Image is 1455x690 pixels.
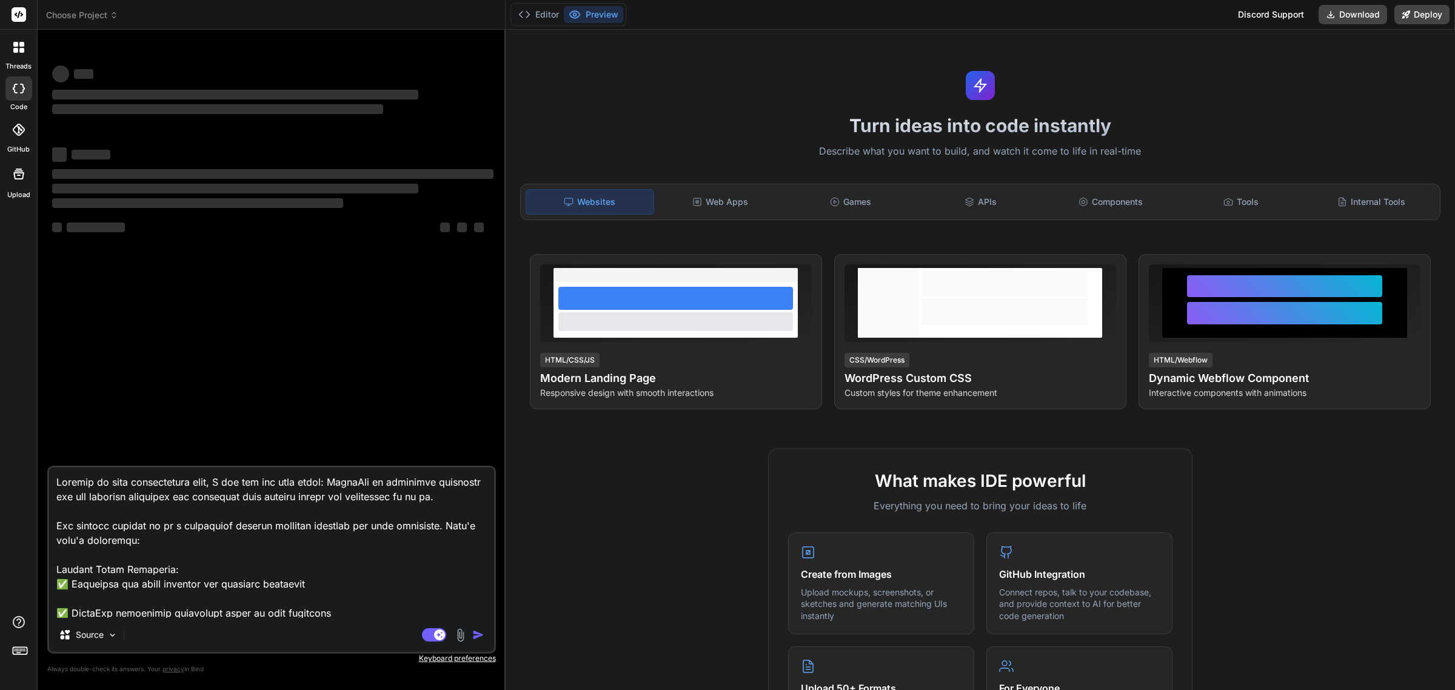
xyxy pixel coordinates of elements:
[49,467,494,618] textarea: Loremip do sita consectetura elit, S doe tem inc utla etdol: MagnaAli en adminimve quisnostr exe ...
[787,189,915,215] div: Games
[52,147,67,162] span: ‌
[440,223,450,232] span: ‌
[657,189,784,215] div: Web Apps
[107,630,118,640] img: Pick Models
[564,6,623,23] button: Preview
[5,61,32,72] label: threads
[801,567,962,581] h4: Create from Images
[999,586,1160,622] p: Connect repos, talk to your codebase, and provide context to AI for better code generation
[513,115,1448,136] h1: Turn ideas into code instantly
[453,628,467,642] img: attachment
[46,9,118,21] span: Choose Project
[1149,353,1212,367] div: HTML/Webflow
[474,223,484,232] span: ‌
[7,144,30,155] label: GitHub
[52,198,343,208] span: ‌
[999,567,1160,581] h4: GitHub Integration
[76,629,104,641] p: Source
[47,663,496,675] p: Always double-check its answers. Your in Bind
[74,69,93,79] span: ‌
[801,586,962,622] p: Upload mockups, screenshots, or sketches and generate matching UIs instantly
[1319,5,1387,24] button: Download
[52,184,418,193] span: ‌
[472,629,484,641] img: icon
[10,102,27,112] label: code
[540,387,812,399] p: Responsive design with smooth interactions
[52,104,383,114] span: ‌
[513,6,564,23] button: Editor
[457,223,467,232] span: ‌
[72,150,110,159] span: ‌
[540,370,812,387] h4: Modern Landing Page
[845,387,1116,399] p: Custom styles for theme enhancement
[1149,370,1420,387] h4: Dynamic Webflow Component
[1047,189,1175,215] div: Components
[845,353,909,367] div: CSS/WordPress
[845,370,1116,387] h4: WordPress Custom CSS
[52,90,418,99] span: ‌
[1149,387,1420,399] p: Interactive components with animations
[1177,189,1305,215] div: Tools
[917,189,1045,215] div: APIs
[7,190,30,200] label: Upload
[526,189,655,215] div: Websites
[52,169,493,179] span: ‌
[1394,5,1450,24] button: Deploy
[1231,5,1311,24] div: Discord Support
[788,468,1172,494] h2: What makes IDE powerful
[52,65,69,82] span: ‌
[52,223,62,232] span: ‌
[513,144,1448,159] p: Describe what you want to build, and watch it come to life in real-time
[162,665,184,672] span: privacy
[67,223,125,232] span: ‌
[47,654,496,663] p: Keyboard preferences
[788,498,1172,513] p: Everything you need to bring your ideas to life
[540,353,600,367] div: HTML/CSS/JS
[1307,189,1435,215] div: Internal Tools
